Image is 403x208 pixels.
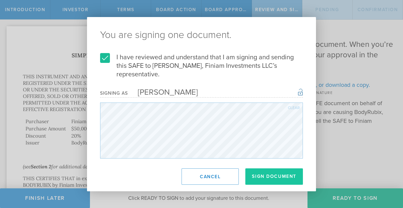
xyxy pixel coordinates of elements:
[182,168,239,185] button: Cancel
[100,30,303,40] ng-pluralize: You are signing one document.
[100,53,303,79] label: I have reviewed and understand that I am signing and sending this SAFE to [PERSON_NAME], Finiam I...
[245,168,303,185] button: Sign Document
[128,87,198,97] div: [PERSON_NAME]
[100,90,128,96] div: Signing as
